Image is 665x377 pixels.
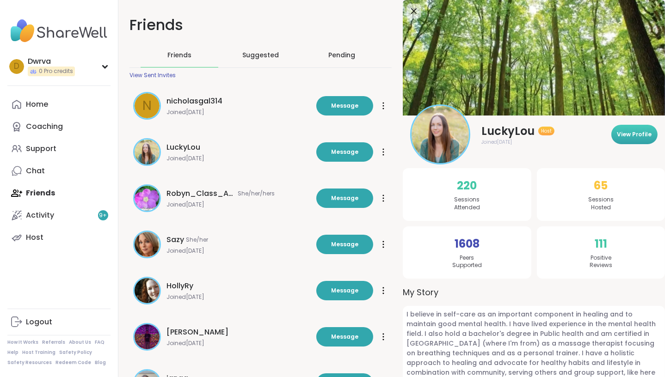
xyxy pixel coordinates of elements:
button: Message [316,281,373,300]
label: My Story [403,286,665,298]
span: Joined [DATE] [166,109,311,116]
span: View Profile [617,130,652,139]
span: She/her/hers [238,190,275,197]
img: HollyRy [135,278,160,303]
span: Friends [167,50,191,60]
a: Safety Policy [59,349,92,356]
span: Message [331,194,358,202]
a: Redeem Code [55,359,91,366]
a: Help [7,349,18,356]
button: Message [316,235,373,254]
span: Joined [DATE] [166,155,311,162]
img: LuckyLou [135,140,160,164]
span: 0 Pro credits [39,67,73,75]
span: HollyRy [166,280,193,292]
div: Chat [26,166,45,176]
span: Robyn_Class_Act [166,188,236,199]
a: Host [7,226,111,249]
span: Sessions Hosted [588,196,614,212]
a: Safety Resources [7,359,52,366]
div: Logout [26,317,52,327]
span: Joined [DATE] [166,340,311,347]
span: Message [331,148,358,156]
img: ShareWell Nav Logo [7,15,111,47]
img: Robyn_Class_Act [135,186,160,211]
h1: Friends [129,15,392,36]
span: Joined [DATE] [166,201,311,208]
a: About Us [69,339,91,346]
button: Message [316,142,373,162]
span: nicholasgal314 [166,96,222,107]
a: Chat [7,160,111,182]
span: Message [331,286,358,295]
span: Joined [DATE] [481,139,512,146]
a: Referrals [42,339,65,346]
span: She/her [186,236,208,243]
div: Pending [328,50,355,60]
span: Sazy [166,234,184,245]
span: 1608 [455,236,480,252]
img: Kurt [135,324,160,349]
a: Home [7,93,111,116]
span: LuckyLou [481,124,535,139]
span: Suggested [242,50,279,60]
a: Support [7,138,111,160]
button: Message [316,327,373,347]
span: 111 [595,236,607,252]
span: 220 [457,177,477,194]
span: Positive Reviews [590,254,612,270]
a: Host Training [22,349,55,356]
span: Host [541,128,552,134]
span: LuckyLou [166,142,200,153]
img: LuckyLou [412,106,469,163]
div: Activity [26,210,54,220]
div: Support [26,144,56,154]
div: Home [26,99,48,109]
button: View Profile [611,125,658,144]
span: Message [331,333,358,341]
span: Message [331,102,358,110]
a: Logout [7,311,111,333]
span: 9 + [99,212,107,219]
div: View Sent Invites [129,72,176,79]
a: FAQ [95,339,105,346]
button: Message [316,96,373,116]
img: Sazy [135,232,160,257]
button: Message [316,188,373,208]
span: Message [331,240,358,249]
span: [PERSON_NAME] [166,327,228,338]
a: Blog [95,359,106,366]
div: Coaching [26,122,63,132]
span: n [142,96,152,116]
a: How It Works [7,339,38,346]
span: D [14,61,19,73]
span: Peers Supported [452,254,482,270]
div: Host [26,232,43,243]
span: 65 [594,177,608,194]
span: Joined [DATE] [166,247,311,255]
span: Sessions Attended [454,196,480,212]
span: Joined [DATE] [166,293,311,301]
a: Coaching [7,116,111,138]
div: Dwrva [28,56,75,67]
a: Activity9+ [7,204,111,226]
